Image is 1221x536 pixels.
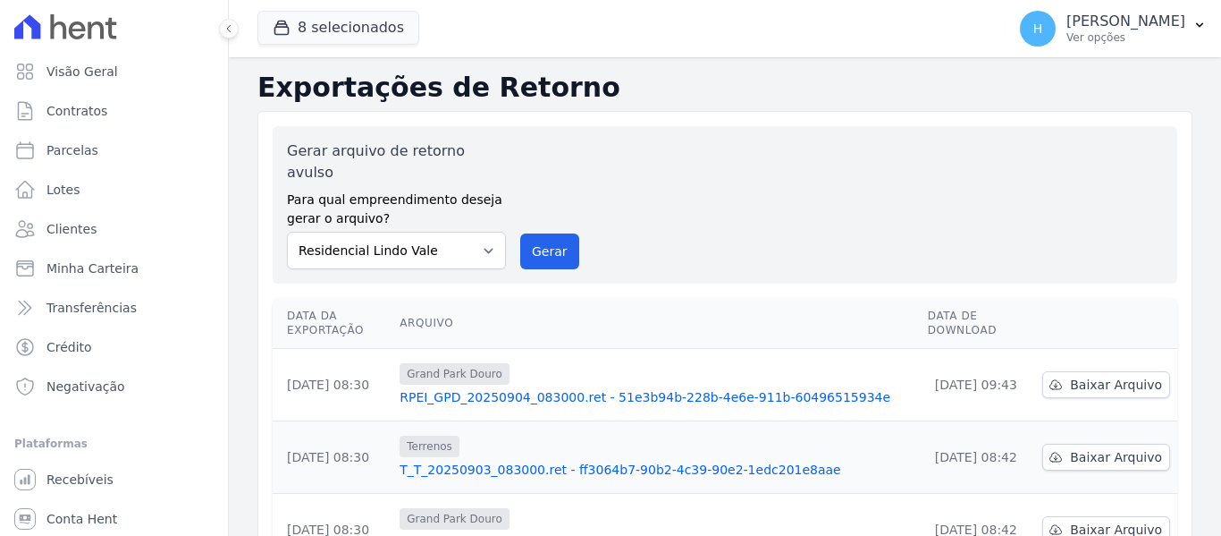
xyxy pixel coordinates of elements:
span: Grand Park Douro [400,363,509,385]
td: [DATE] 08:30 [273,421,392,494]
span: Conta Hent [46,510,117,528]
p: Ver opções [1066,30,1185,45]
span: Parcelas [46,141,98,159]
span: Lotes [46,181,80,199]
td: [DATE] 09:43 [921,349,1035,421]
th: Arquivo [392,298,921,349]
a: Visão Geral [7,54,221,89]
td: [DATE] 08:42 [921,421,1035,494]
a: Contratos [7,93,221,129]
span: Visão Geral [46,63,118,81]
span: Baixar Arquivo [1070,376,1162,394]
button: Gerar [520,234,579,269]
span: Recebíveis [46,471,114,489]
a: Lotes [7,172,221,208]
h2: Exportações de Retorno [257,72,1192,104]
th: Data da Exportação [273,298,392,349]
a: Clientes [7,211,221,247]
div: Plataformas [14,433,214,455]
span: Terrenos [400,436,459,457]
th: Data de Download [921,298,1035,349]
span: Contratos [46,102,107,120]
label: Gerar arquivo de retorno avulso [287,140,506,183]
td: [DATE] 08:30 [273,349,392,421]
span: Transferências [46,299,137,317]
span: Minha Carteira [46,259,139,277]
span: Clientes [46,220,97,238]
a: Parcelas [7,132,221,168]
a: Transferências [7,290,221,326]
p: [PERSON_NAME] [1066,13,1185,30]
a: T_T_20250903_083000.ret - ff3064b7-90b2-4c39-90e2-1edc201e8aae [400,461,914,479]
a: Baixar Arquivo [1042,444,1170,471]
span: Crédito [46,338,92,356]
span: H [1033,22,1043,35]
a: Negativação [7,369,221,404]
label: Para qual empreendimento deseja gerar o arquivo? [287,183,506,228]
a: Crédito [7,329,221,365]
span: Grand Park Douro [400,508,509,530]
button: 8 selecionados [257,11,419,45]
span: Negativação [46,378,125,396]
button: H [PERSON_NAME] Ver opções [1006,4,1221,54]
a: Baixar Arquivo [1042,371,1170,398]
a: Minha Carteira [7,251,221,286]
span: Baixar Arquivo [1070,448,1162,466]
a: RPEI_GPD_20250904_083000.ret - 51e3b94b-228b-4e6e-911b-60496515934e [400,388,914,406]
a: Recebíveis [7,462,221,498]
